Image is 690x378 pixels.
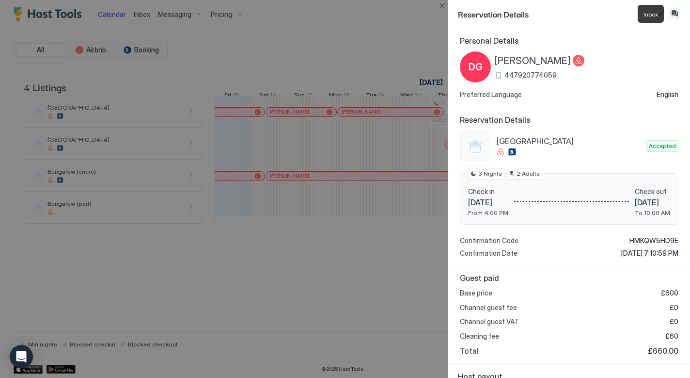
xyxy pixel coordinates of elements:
[635,187,670,196] span: Check out
[517,169,540,178] span: 2 Adults
[468,197,508,207] span: [DATE]
[661,289,678,297] span: £600
[504,71,557,80] span: 447920774059
[460,317,519,326] span: Channel guest VAT
[635,209,670,216] span: To 10:00 AM
[670,317,678,326] span: £0
[460,36,678,46] span: Personal Details
[460,346,479,356] span: Total
[635,197,670,207] span: [DATE]
[629,236,678,245] span: HMKQW5HD9E
[468,209,508,216] span: From 4:00 PM
[460,90,522,99] span: Preferred Language
[460,236,518,245] span: Confirmation Code
[460,332,499,341] span: Cleaning fee
[497,136,643,146] span: [GEOGRAPHIC_DATA]
[469,60,483,74] span: DG
[478,169,502,178] span: 3 Nights
[458,8,653,20] span: Reservation Details
[468,187,508,196] span: Check in
[621,249,678,258] span: [DATE] 7:10:59 PM
[460,303,517,312] span: Channel guest fee
[10,345,33,368] div: Open Intercom Messenger
[460,115,678,125] span: Reservation Details
[648,346,678,356] span: £660.00
[669,8,680,19] button: Inbox
[495,55,571,67] span: [PERSON_NAME]
[657,90,678,99] span: English
[460,289,492,297] span: Base price
[643,11,658,18] span: Inbox
[460,273,678,283] span: Guest paid
[665,332,678,341] span: £60
[460,249,517,258] span: Confirmation Date
[649,142,676,150] span: Accepted
[670,303,678,312] span: £0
